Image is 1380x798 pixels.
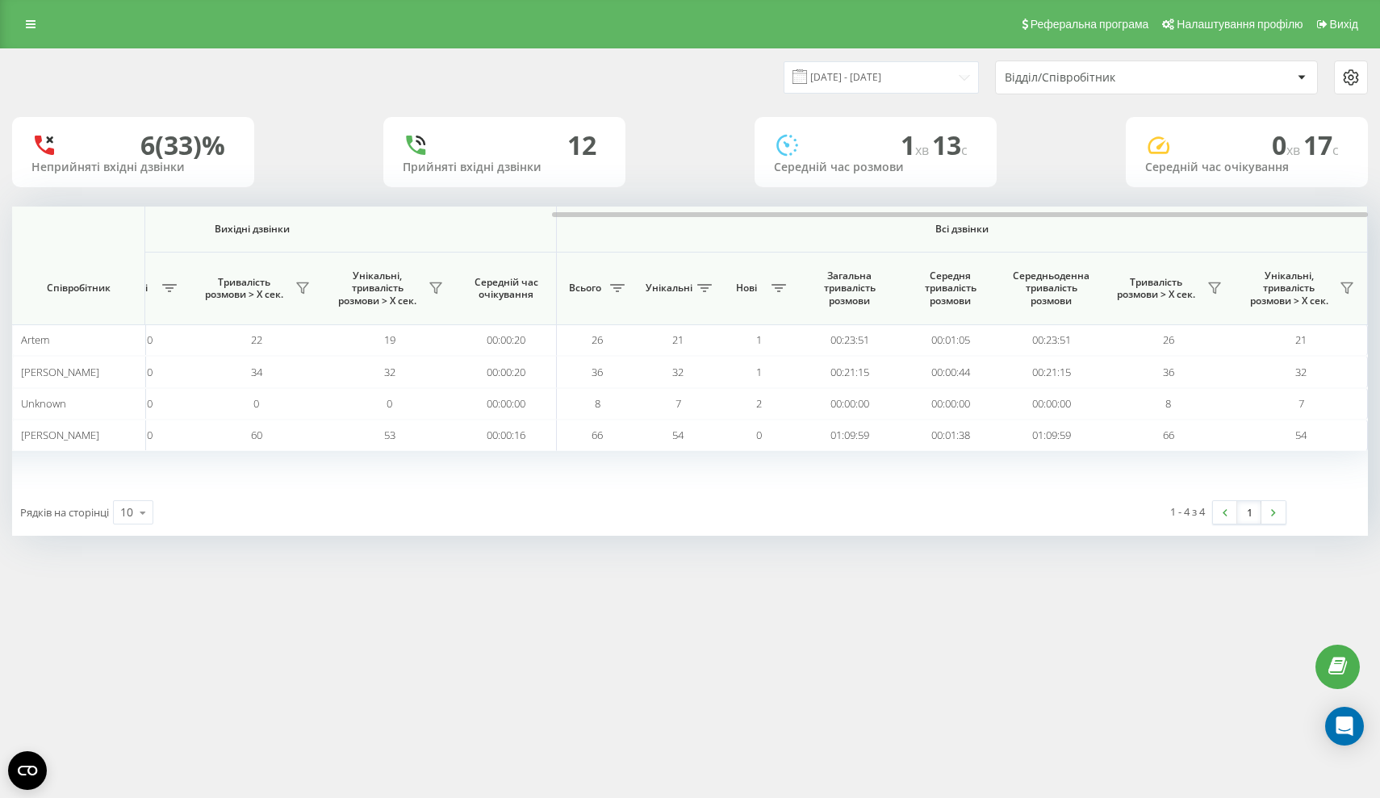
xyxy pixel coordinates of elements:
[140,130,225,161] div: 6 (33)%
[331,269,424,307] span: Унікальні, тривалість розмови > Х сек.
[403,161,606,174] div: Прийняті вхідні дзвінки
[672,365,684,379] span: 32
[565,282,605,295] span: Всього
[147,332,153,347] span: 0
[1295,428,1307,442] span: 54
[384,428,395,442] span: 53
[799,324,900,356] td: 00:23:51
[756,332,762,347] span: 1
[811,269,888,307] span: Загальна тривалість розмови
[456,388,557,420] td: 00:00:00
[1295,332,1307,347] span: 21
[756,396,762,411] span: 2
[646,282,692,295] span: Унікальні
[1303,127,1339,162] span: 17
[1295,365,1307,379] span: 32
[774,161,977,174] div: Середній час розмови
[120,504,133,520] div: 10
[1286,141,1303,159] span: хв
[1001,324,1102,356] td: 00:23:51
[592,428,603,442] span: 66
[21,332,49,347] span: Artem
[1145,161,1349,174] div: Середній час очікування
[1001,388,1102,420] td: 00:00:00
[1330,18,1358,31] span: Вихід
[1163,365,1174,379] span: 36
[147,396,153,411] span: 0
[1332,141,1339,159] span: c
[961,141,968,159] span: c
[21,365,99,379] span: [PERSON_NAME]
[251,332,262,347] span: 22
[675,396,681,411] span: 7
[799,420,900,451] td: 01:09:59
[1243,269,1335,307] span: Унікальні, тривалість розмови > Х сек.
[900,420,1001,451] td: 00:01:38
[147,428,153,442] span: 0
[21,428,99,442] span: [PERSON_NAME]
[1272,127,1303,162] span: 0
[1170,503,1205,520] div: 1 - 4 з 4
[901,127,932,162] span: 1
[900,388,1001,420] td: 00:00:00
[1013,269,1089,307] span: Середньоденна тривалість розмови
[1005,71,1198,85] div: Відділ/Співробітник
[915,141,932,159] span: хв
[1237,501,1261,524] a: 1
[1325,707,1364,746] div: Open Intercom Messenger
[595,396,600,411] span: 8
[567,130,596,161] div: 12
[468,276,544,301] span: Середній час очікування
[456,420,557,451] td: 00:00:16
[1177,18,1303,31] span: Налаштування профілю
[1110,276,1202,301] span: Тривалість розмови > Х сек.
[456,324,557,356] td: 00:00:20
[251,365,262,379] span: 34
[756,365,762,379] span: 1
[387,396,392,411] span: 0
[799,388,900,420] td: 00:00:00
[1163,428,1174,442] span: 66
[1298,396,1304,411] span: 7
[147,365,153,379] span: 0
[1001,356,1102,387] td: 00:21:15
[253,396,259,411] span: 0
[900,324,1001,356] td: 00:01:05
[1163,332,1174,347] span: 26
[726,282,767,295] span: Нові
[592,365,603,379] span: 36
[21,396,66,411] span: Unknown
[604,223,1319,236] span: Всі дзвінки
[672,332,684,347] span: 21
[20,505,109,520] span: Рядків на сторінці
[756,428,762,442] span: 0
[912,269,989,307] span: Середня тривалість розмови
[672,428,684,442] span: 54
[384,365,395,379] span: 32
[384,332,395,347] span: 19
[31,161,235,174] div: Неприйняті вхідні дзвінки
[799,356,900,387] td: 00:21:15
[1031,18,1149,31] span: Реферальна програма
[932,127,968,162] span: 13
[26,282,131,295] span: Співробітник
[1001,420,1102,451] td: 01:09:59
[251,428,262,442] span: 60
[456,356,557,387] td: 00:00:20
[8,751,47,790] button: Open CMP widget
[592,332,603,347] span: 26
[900,356,1001,387] td: 00:00:44
[198,276,291,301] span: Тривалість розмови > Х сек.
[1165,396,1171,411] span: 8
